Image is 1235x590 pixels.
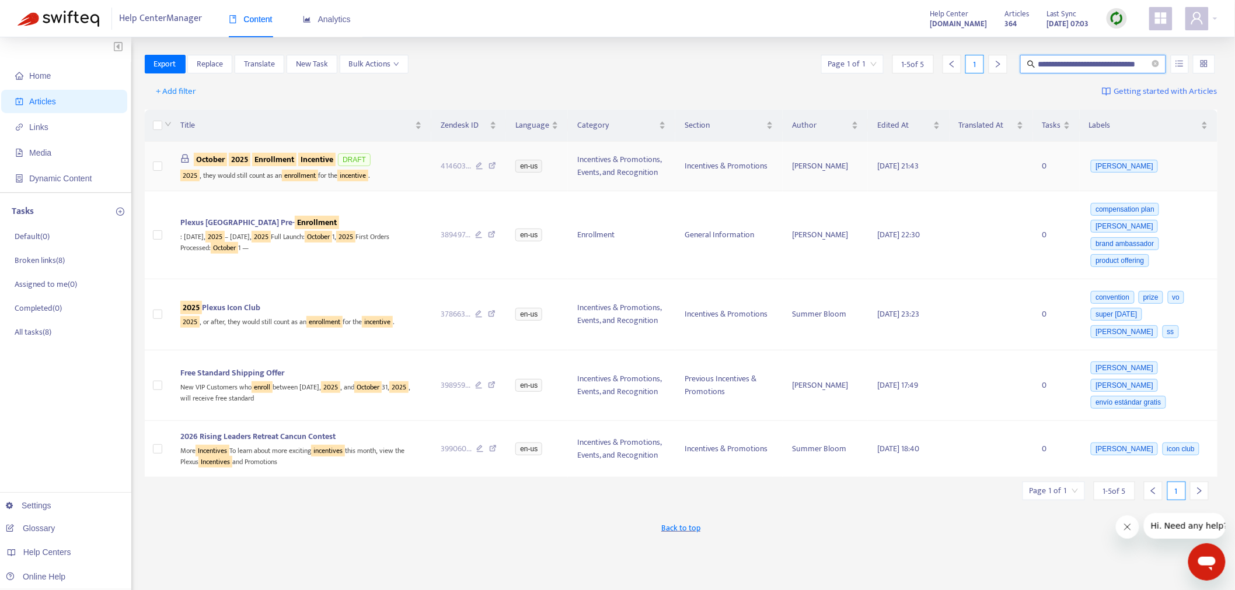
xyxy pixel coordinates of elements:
[1154,11,1168,25] span: appstore
[877,442,919,455] span: [DATE] 18:40
[994,60,1002,68] span: right
[1139,291,1163,304] span: prize
[577,119,657,132] span: Category
[1102,87,1111,96] img: image-link
[6,572,65,581] a: Online Help
[1091,396,1166,409] span: envío estándar gratis
[441,442,472,455] span: 399060 ...
[15,278,77,290] p: Assigned to me ( 0 )
[675,191,783,279] td: General Information
[194,153,227,166] sqkw: October
[1116,515,1139,539] iframe: Close message
[154,58,176,71] span: Export
[180,154,190,163] span: lock
[1152,59,1159,70] span: close-circle
[877,307,919,321] span: [DATE] 23:23
[393,61,399,67] span: down
[229,15,273,24] span: Content
[1102,82,1217,101] a: Getting started with Articles
[336,231,355,243] sqkw: 2025
[515,229,542,241] span: en-us
[515,379,542,392] span: en-us
[244,58,275,71] span: Translate
[1033,191,1080,279] td: 0
[792,119,849,132] span: Author
[180,301,260,314] span: Plexus Icon Club
[15,302,62,314] p: Completed ( 0 )
[661,522,700,534] span: Back to top
[211,242,238,254] sqkw: October
[15,72,23,80] span: home
[15,254,65,266] p: Broken links ( 8 )
[305,231,332,243] sqkw: October
[515,160,542,173] span: en-us
[1042,119,1061,132] span: Tasks
[252,381,273,393] sqkw: enroll
[362,316,393,328] sqkw: incentive
[148,82,205,101] button: + Add filter
[1005,8,1030,20] span: Articles
[340,55,409,73] button: Bulk Actionsdown
[7,8,84,17] span: Hi. Need any help?
[1163,325,1179,338] span: ss
[1091,254,1149,267] span: product offering
[311,445,345,456] sqkw: incentives
[685,119,764,132] span: Section
[198,456,232,468] sqkw: Incentives
[783,421,868,477] td: Summer Bloom
[568,110,675,142] th: Category
[197,58,223,71] span: Replace
[187,55,232,73] button: Replace
[6,501,51,510] a: Settings
[568,142,675,191] td: Incentives & Promotions, Events, and Recognition
[306,316,343,328] sqkw: enrollment
[338,153,371,166] span: DRAFT
[1168,291,1185,304] span: vo
[15,149,23,157] span: file-image
[6,524,55,533] a: Glossary
[29,122,48,132] span: Links
[1091,291,1134,304] span: convention
[1175,59,1184,68] span: unordered-list
[568,191,675,279] td: Enrollment
[1005,17,1017,30] strong: 364
[15,123,23,131] span: link
[431,110,507,142] th: Zendesk ID
[675,421,783,477] td: Incentives & Promotions
[1091,325,1158,338] span: [PERSON_NAME]
[902,58,924,71] span: 1 - 5 of 5
[1091,361,1158,374] span: [PERSON_NAME]
[295,216,339,229] sqkw: Enrollment
[675,142,783,191] td: Incentives & Promotions
[180,170,200,181] sqkw: 2025
[1190,11,1204,25] span: user
[1091,203,1159,216] span: compensation plan
[354,381,382,393] sqkw: October
[321,381,340,393] sqkw: 2025
[180,216,339,229] span: Plexus [GEOGRAPHIC_DATA] Pre-
[441,379,470,392] span: 398959 ...
[1091,237,1159,250] span: brand ambassador
[868,110,949,142] th: Edited At
[180,380,422,403] div: New VIP Customers who between [DATE], , and 31, , will receive free standard
[229,15,237,23] span: book
[15,326,51,338] p: All tasks ( 8 )
[23,547,71,557] span: Help Centers
[29,148,51,157] span: Media
[1163,442,1199,455] span: icon club
[180,168,422,182] div: , they would still count as an for the .
[1091,379,1158,392] span: [PERSON_NAME]
[205,231,225,243] sqkw: 2025
[515,442,542,455] span: en-us
[180,366,284,380] span: Free Standard Shipping Offer
[783,110,868,142] th: Author
[930,17,988,30] strong: [DOMAIN_NAME]
[930,17,988,30] a: [DOMAIN_NAME]
[1171,55,1189,73] button: unordered-list
[515,308,542,321] span: en-us
[296,58,328,71] span: New Task
[145,55,186,73] button: Export
[783,279,868,350] td: Summer Bloom
[441,229,470,241] span: 389497 ...
[783,191,868,279] td: [PERSON_NAME]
